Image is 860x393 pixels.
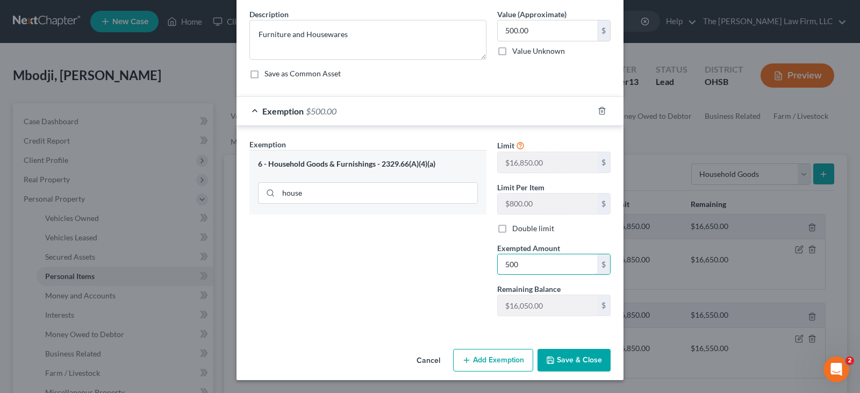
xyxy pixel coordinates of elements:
[408,350,449,371] button: Cancel
[453,349,533,371] button: Add Exemption
[498,20,597,41] input: 0.00
[497,141,514,150] span: Limit
[258,159,478,169] div: 6 - Household Goods & Furnishings - 2329.66(A)(4)(a)
[498,295,597,316] input: --
[537,349,611,371] button: Save & Close
[306,106,336,116] span: $500.00
[597,295,610,316] div: $
[498,152,597,173] input: --
[845,356,854,365] span: 2
[264,68,341,79] label: Save as Common Asset
[823,356,849,382] iframe: Intercom live chat
[512,223,554,234] label: Double limit
[498,194,597,214] input: --
[597,20,610,41] div: $
[512,46,565,56] label: Value Unknown
[497,182,544,193] label: Limit Per Item
[278,183,477,203] input: Search exemption rules...
[497,283,561,295] label: Remaining Balance
[262,106,304,116] span: Exemption
[249,140,286,149] span: Exemption
[249,10,289,19] span: Description
[597,152,610,173] div: $
[498,254,597,275] input: 0.00
[497,244,560,253] span: Exempted Amount
[597,194,610,214] div: $
[497,9,567,20] label: Value (Approximate)
[597,254,610,275] div: $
